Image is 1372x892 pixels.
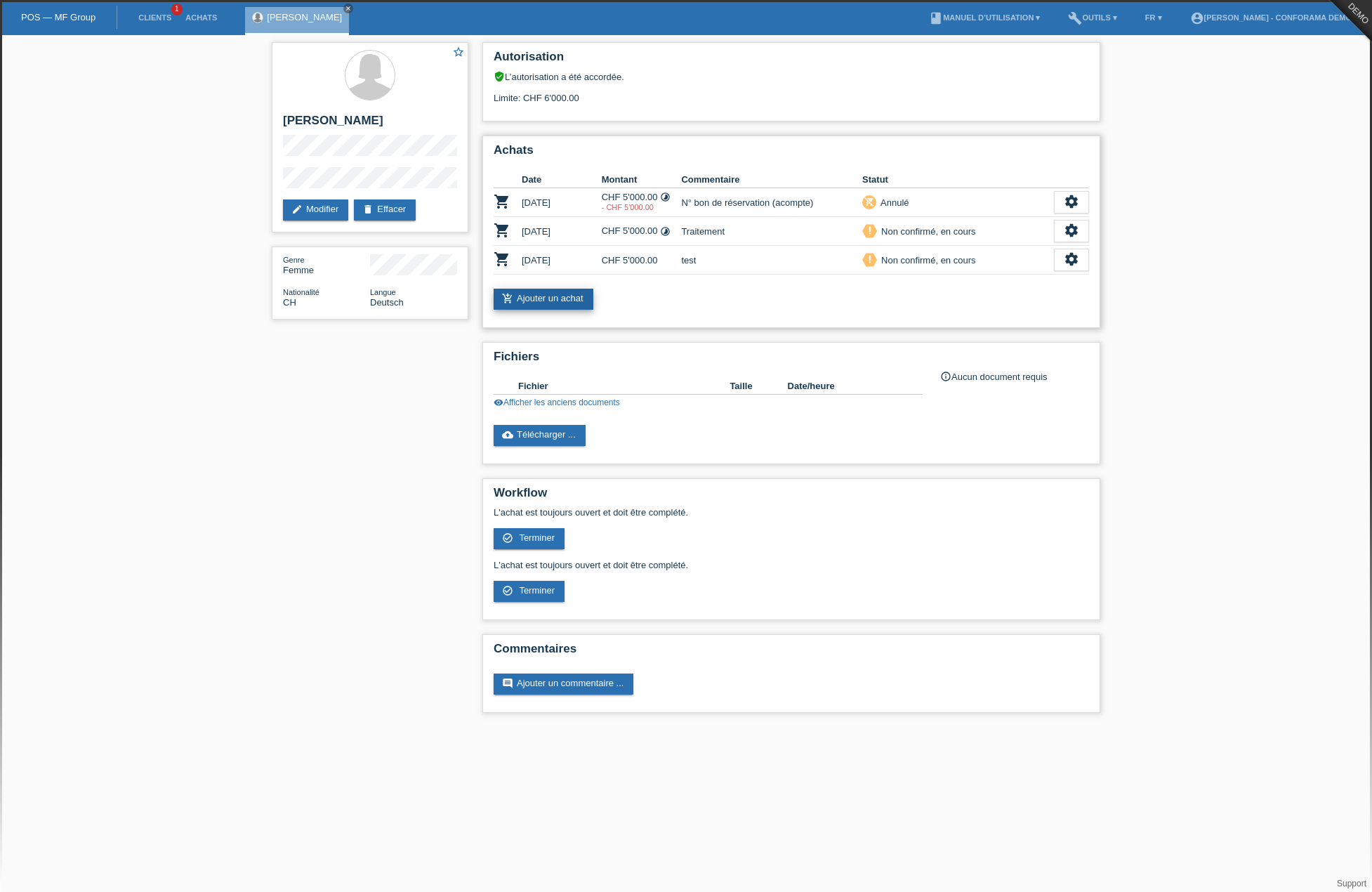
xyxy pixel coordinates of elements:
[494,398,503,407] i: visibility
[502,293,513,304] i: add_shopping_cart
[362,204,374,215] i: delete
[494,82,1089,103] div: Limite: CHF 6'000.00
[494,251,510,268] i: POSP00027389
[865,225,875,235] i: priority_high
[131,13,178,22] a: Clients
[494,486,1089,507] h2: Workflow
[602,171,682,188] th: Montant
[494,71,505,82] i: verified_user
[602,203,682,211] div: 12.08.2025 / Annulation
[1068,11,1082,25] i: build
[1064,251,1079,267] i: settings
[681,217,862,246] td: Traitement
[940,371,1089,382] div: Aucun document requis
[283,288,319,296] span: Nationalité
[862,171,1054,188] th: Statut
[267,12,342,22] a: [PERSON_NAME]
[494,193,510,210] i: POSP00026035
[519,585,555,596] span: Terminer
[283,254,370,275] div: Femme
[681,171,862,188] th: Commentaire
[178,13,224,22] a: Achats
[494,507,1089,518] p: L'achat est toujours ouvert et doit être complété.
[494,674,633,695] a: commentAjouter un commentaire ...
[788,378,903,395] th: Date/heure
[370,297,404,308] span: Deutsch
[1138,13,1169,22] a: FR ▾
[522,217,602,246] td: [DATE]
[730,378,787,395] th: Taille
[602,246,682,275] td: CHF 5'000.00
[922,13,1047,22] a: bookManuel d’utilisation ▾
[494,222,510,239] i: POSP00026747
[502,429,513,440] i: cloud_upload
[343,4,353,13] a: close
[877,224,975,239] div: Non confirmé, en cours
[660,192,671,202] i: Taux fixes (12 versements)
[602,188,682,217] td: CHF 5'000.00
[877,253,975,268] div: Non confirmé, en cours
[494,350,1089,371] h2: Fichiers
[1337,879,1366,888] a: Support
[494,143,1089,164] h2: Achats
[681,246,862,275] td: test
[283,114,457,135] h2: [PERSON_NAME]
[876,195,909,210] div: Annulé
[519,532,555,543] span: Terminer
[494,581,565,602] a: check_circle_outline Terminer
[929,11,943,25] i: book
[522,246,602,275] td: [DATE]
[502,678,513,689] i: comment
[283,199,348,221] a: editModifier
[940,371,951,382] i: info_outline
[494,528,565,549] a: check_circle_outline Terminer
[283,256,305,264] span: Genre
[1061,13,1123,22] a: buildOutils ▾
[494,425,586,446] a: cloud_uploadTélécharger ...
[865,254,875,264] i: priority_high
[452,46,465,60] a: star_border
[494,560,1089,570] p: L'achat est toujours ouvert et doit être complété.
[494,398,620,407] a: visibilityAfficher les anciens documents
[494,71,1089,82] div: L’autorisation a été accordée.
[681,188,862,217] td: N° bon de réservation (acompte)
[522,171,602,188] th: Date
[370,288,396,296] span: Langue
[452,46,465,58] i: star_border
[518,378,730,395] th: Fichier
[1064,223,1079,238] i: settings
[171,4,183,15] span: 1
[1190,11,1204,25] i: account_circle
[354,199,416,221] a: deleteEffacer
[502,585,513,596] i: check_circle_outline
[291,204,303,215] i: edit
[283,297,296,308] span: Suisse
[660,226,671,237] i: Taux fixes (12 versements)
[602,217,682,246] td: CHF 5'000.00
[864,197,874,206] i: remove_shopping_cart
[345,5,352,12] i: close
[1064,194,1079,209] i: settings
[494,289,593,310] a: add_shopping_cartAjouter un achat
[502,532,513,544] i: check_circle_outline
[494,642,1089,663] h2: Commentaires
[21,12,95,22] a: POS — MF Group
[1183,13,1365,22] a: account_circle[PERSON_NAME] - Conforama Demo ▾
[494,50,1089,71] h2: Autorisation
[522,188,602,217] td: [DATE]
